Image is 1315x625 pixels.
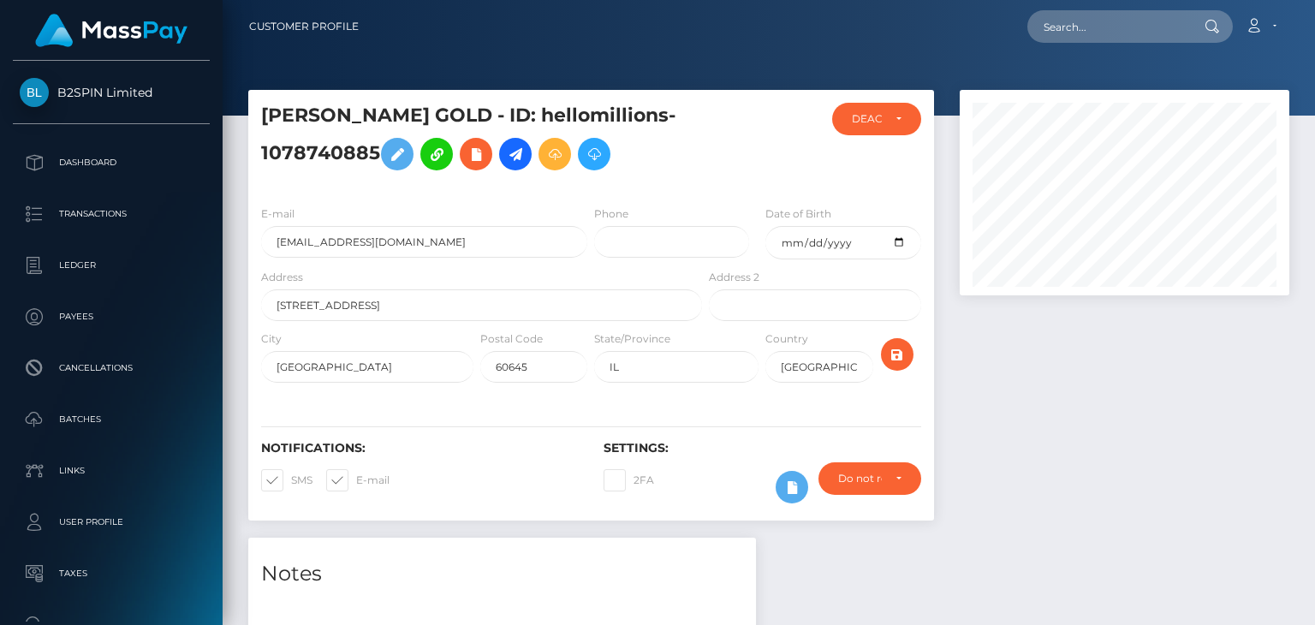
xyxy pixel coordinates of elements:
[765,206,831,222] label: Date of Birth
[20,509,203,535] p: User Profile
[13,193,210,235] a: Transactions
[604,441,920,455] h6: Settings:
[20,201,203,227] p: Transactions
[20,304,203,330] p: Payees
[13,141,210,184] a: Dashboard
[13,85,210,100] span: B2SPIN Limited
[709,270,759,285] label: Address 2
[480,331,543,347] label: Postal Code
[35,14,187,47] img: MassPay Logo
[832,103,920,135] button: DEACTIVE
[20,78,49,107] img: B2SPIN Limited
[13,398,210,441] a: Batches
[261,270,303,285] label: Address
[20,407,203,432] p: Batches
[818,462,921,495] button: Do not require
[261,469,312,491] label: SMS
[852,112,881,126] div: DEACTIVE
[20,150,203,176] p: Dashboard
[1027,10,1188,43] input: Search...
[594,206,628,222] label: Phone
[765,331,808,347] label: Country
[13,449,210,492] a: Links
[13,501,210,544] a: User Profile
[13,552,210,595] a: Taxes
[13,244,210,287] a: Ledger
[249,9,359,45] a: Customer Profile
[326,469,390,491] label: E-mail
[13,295,210,338] a: Payees
[261,441,578,455] h6: Notifications:
[20,458,203,484] p: Links
[261,331,282,347] label: City
[20,561,203,586] p: Taxes
[20,253,203,278] p: Ledger
[838,472,882,485] div: Do not require
[20,355,203,381] p: Cancellations
[594,331,670,347] label: State/Province
[261,559,743,589] h4: Notes
[261,206,295,222] label: E-mail
[499,138,532,170] a: Initiate Payout
[13,347,210,390] a: Cancellations
[261,103,693,179] h5: [PERSON_NAME] GOLD - ID: hellomillions-1078740885
[604,469,654,491] label: 2FA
